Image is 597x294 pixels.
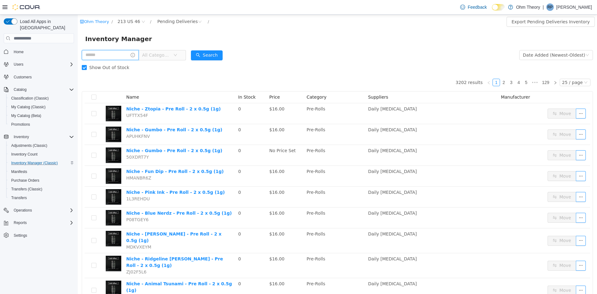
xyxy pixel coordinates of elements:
i: icon: down [508,39,511,43]
span: $16.00 [192,92,207,97]
span: Reports [14,220,27,225]
a: icon: shopOhm Theory [2,5,31,9]
button: Catalog [1,85,76,94]
a: Feedback [458,1,489,13]
span: 0 [160,217,163,222]
span: / [72,5,74,9]
div: Romeo Patel [546,3,554,11]
button: Promotions [6,120,76,129]
span: Inventory [11,133,74,141]
button: icon: swapMove [470,136,498,146]
button: icon: searchSearch [113,36,145,46]
li: 3202 results [378,64,405,72]
i: icon: left [409,66,413,70]
button: icon: ellipsis [498,136,508,146]
button: icon: ellipsis [498,198,508,208]
button: icon: ellipsis [498,271,508,281]
span: Inventory Manager (Classic) [11,161,58,166]
td: Pre-Rolls [226,89,288,110]
button: icon: ellipsis [498,221,508,231]
span: $16.00 [192,196,207,201]
button: Inventory Count [6,150,76,159]
span: Daily [MEDICAL_DATA] [290,175,339,180]
span: Price [192,80,202,85]
span: Operations [14,208,32,213]
p: | [543,3,544,11]
span: Daily [MEDICAL_DATA] [290,154,339,159]
span: Users [14,62,23,67]
span: Daily [MEDICAL_DATA] [290,267,339,272]
a: 4 [437,64,444,71]
span: 0 [160,267,163,272]
img: Niche - Cherry Runtz - Pre Roll - 2 x 0.5g (1g) hero shot [28,216,44,232]
td: Pre-Rolls [226,130,288,151]
span: Inventory [14,134,29,139]
span: HMANBR6Z [49,161,74,166]
span: Category [229,80,249,85]
button: Manifests [6,167,76,176]
span: 0 [160,154,163,159]
span: RP [548,3,553,11]
button: Transfers (Classic) [6,185,76,194]
span: Purchase Orders [9,177,74,184]
a: 2 [423,64,429,71]
span: Users [11,61,74,68]
span: Catalog [14,87,26,92]
span: ••• [452,64,462,72]
span: Reports [11,219,74,226]
img: Niche - Gumbo - Pre Roll - 2 x 0.5g (1g) hero shot [28,133,44,148]
button: Reports [11,219,29,226]
a: 5 [445,64,452,71]
img: Niche - Animal Tsunami - Pre Roll - 2 x 0.5g (1g) hero shot [28,266,44,282]
div: Pending Deliveries [80,2,120,12]
span: Manufacturer [423,80,452,85]
button: Reports [1,218,76,227]
input: Dark Mode [492,4,505,11]
span: Suppliers [290,80,311,85]
li: 5 [445,64,452,72]
span: Transfers [9,194,74,202]
img: Niche - Pink Ink - Pre Roll - 2 x 0.5g (1g) hero shot [28,175,44,190]
span: $16.00 [192,267,207,272]
span: Classification (Classic) [11,96,49,101]
i: icon: shop [2,5,6,9]
button: Inventory [11,133,31,141]
i: icon: right [476,66,479,70]
div: 25 / page [484,64,505,71]
button: Catalog [11,86,29,93]
button: Inventory [1,133,76,141]
td: Pre-Rolls [226,110,288,130]
span: Transfers (Classic) [11,187,42,192]
span: $16.00 [192,217,207,222]
a: Settings [11,232,30,239]
img: Niche - Ztopia - Pre Roll - 2 x 0.5g (1g) hero shot [28,91,44,107]
button: icon: swapMove [470,271,498,281]
span: $16.00 [192,242,207,247]
button: icon: ellipsis [498,156,508,166]
span: 0 [160,92,163,97]
span: Customers [11,73,74,81]
span: / [34,5,35,9]
span: All Categories [64,37,93,44]
span: Home [14,49,24,54]
button: Home [1,47,76,56]
button: icon: ellipsis [498,177,508,187]
button: icon: swapMove [470,94,498,104]
span: $16.00 [192,113,207,118]
button: Users [11,61,26,68]
a: 3 [430,64,437,71]
span: Promotions [9,121,74,128]
a: Classification (Classic) [9,95,51,102]
li: 3 [430,64,437,72]
p: [PERSON_NAME] [556,3,592,11]
span: Daily [MEDICAL_DATA] [290,242,339,247]
span: 1L3REHDU [49,182,72,187]
button: My Catalog (Beta) [6,111,76,120]
a: Transfers (Classic) [9,185,45,193]
span: Home [11,48,74,55]
li: Previous Page [407,64,415,72]
button: Transfers [6,194,76,202]
a: Niche - Blue Nerdz - Pre Roll - 2 x 0.5g (1g) [49,196,154,201]
td: Pre-Rolls [226,151,288,172]
span: 0 [160,242,163,247]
